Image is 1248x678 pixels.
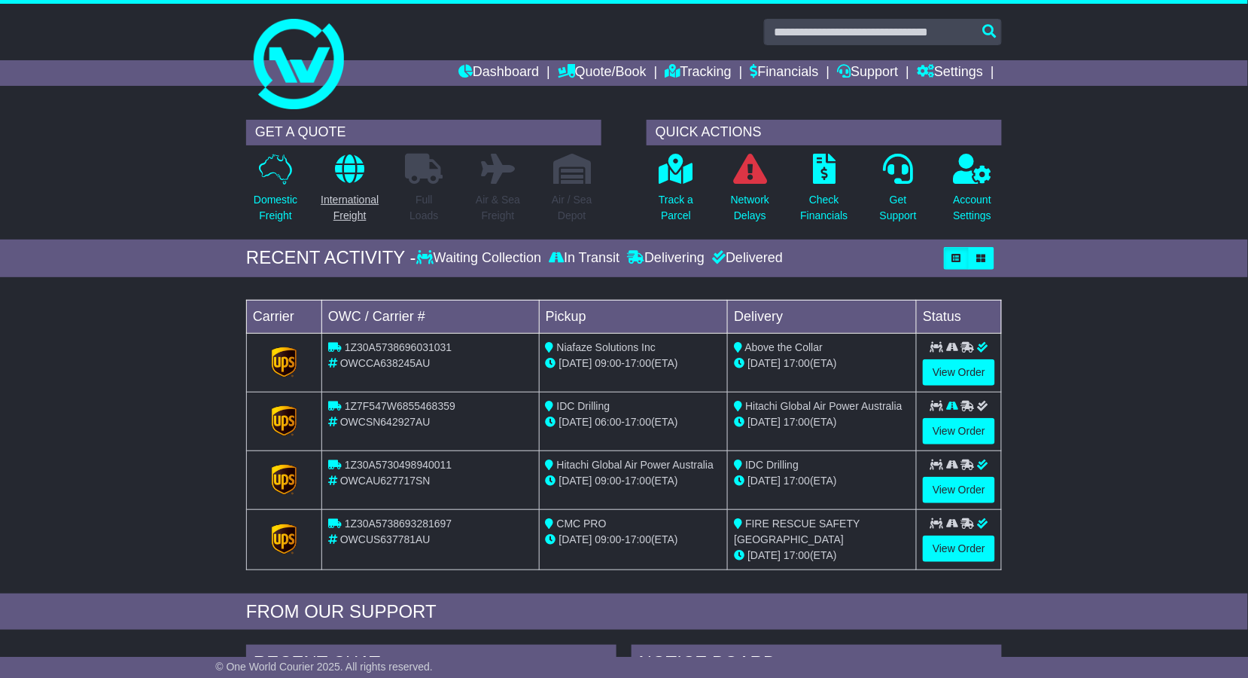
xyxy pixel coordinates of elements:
[272,406,297,436] img: GetCarrierServiceLogo
[539,300,728,333] td: Pickup
[747,357,781,369] span: [DATE]
[254,192,297,224] p: Domestic Freight
[546,473,722,489] div: - (ETA)
[623,250,708,267] div: Delivering
[405,192,443,224] p: Full Loads
[559,357,592,369] span: [DATE]
[246,120,601,145] div: GET A QUOTE
[838,60,899,86] a: Support
[784,475,810,487] span: 17:00
[745,459,799,471] span: IDC Drilling
[954,192,992,224] p: Account Settings
[557,341,656,353] span: Niafaze Solutions Inc
[879,153,918,232] a: GetSupport
[321,192,379,224] p: International Freight
[923,536,995,562] a: View Order
[734,548,910,563] div: (ETA)
[745,341,823,353] span: Above the Collar
[595,475,622,487] span: 09:00
[546,414,722,430] div: - (ETA)
[557,518,607,530] span: CMC PRO
[272,524,297,554] img: GetCarrierServiceLogo
[658,153,694,232] a: Track aParcel
[728,300,917,333] td: Delivery
[880,192,917,224] p: Get Support
[247,300,322,333] td: Carrier
[625,357,651,369] span: 17:00
[545,250,623,267] div: In Transit
[923,359,995,386] a: View Order
[659,192,693,224] p: Track a Parcel
[800,153,849,232] a: CheckFinancials
[476,192,520,224] p: Air & Sea Freight
[747,475,781,487] span: [DATE]
[559,416,592,428] span: [DATE]
[320,153,379,232] a: InternationalFreight
[557,459,714,471] span: Hitachi Global Air Power Australia
[625,475,651,487] span: 17:00
[458,60,539,86] a: Dashboard
[747,416,781,428] span: [DATE]
[747,549,781,561] span: [DATE]
[340,357,431,369] span: OWCCA638245AU
[559,533,592,545] span: [DATE]
[253,153,298,232] a: DomesticFreight
[953,153,993,232] a: AccountSettings
[322,300,540,333] td: OWC / Carrier #
[595,357,622,369] span: 09:00
[647,120,1002,145] div: QUICK ACTIONS
[340,475,431,487] span: OWCAU627717SN
[917,60,983,86] a: Settings
[345,518,452,530] span: 1Z30A5738693281697
[923,477,995,503] a: View Order
[416,250,545,267] div: Waiting Collection
[734,518,860,545] span: FIRE RESCUE SAFETY [GEOGRAPHIC_DATA]
[734,414,910,430] div: (ETA)
[246,247,416,269] div: RECENT ACTIVITY -
[730,153,770,232] a: NetworkDelays
[345,459,452,471] span: 1Z30A5730498940011
[272,347,297,377] img: GetCarrierServiceLogo
[595,533,622,545] span: 09:00
[665,60,732,86] a: Tracking
[917,300,1002,333] td: Status
[750,60,819,86] a: Financials
[734,473,910,489] div: (ETA)
[558,60,647,86] a: Quote/Book
[340,416,431,428] span: OWCSN642927AU
[557,400,610,412] span: IDC Drilling
[745,400,903,412] span: Hitachi Global Air Power Australia
[625,533,651,545] span: 17:00
[272,465,297,495] img: GetCarrierServiceLogo
[731,192,769,224] p: Network Delays
[595,416,622,428] span: 06:00
[784,416,810,428] span: 17:00
[246,601,1002,623] div: FROM OUR SUPPORT
[552,192,592,224] p: Air / Sea Depot
[215,661,433,673] span: © One World Courier 2025. All rights reserved.
[625,416,651,428] span: 17:00
[801,192,848,224] p: Check Financials
[345,341,452,353] span: 1Z30A5738696031031
[345,400,455,412] span: 1Z7F547W6855468359
[708,250,783,267] div: Delivered
[734,356,910,371] div: (ETA)
[546,532,722,548] div: - (ETA)
[546,356,722,371] div: - (ETA)
[340,533,431,545] span: OWCUS637781AU
[784,357,810,369] span: 17:00
[923,418,995,444] a: View Order
[784,549,810,561] span: 17:00
[559,475,592,487] span: [DATE]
